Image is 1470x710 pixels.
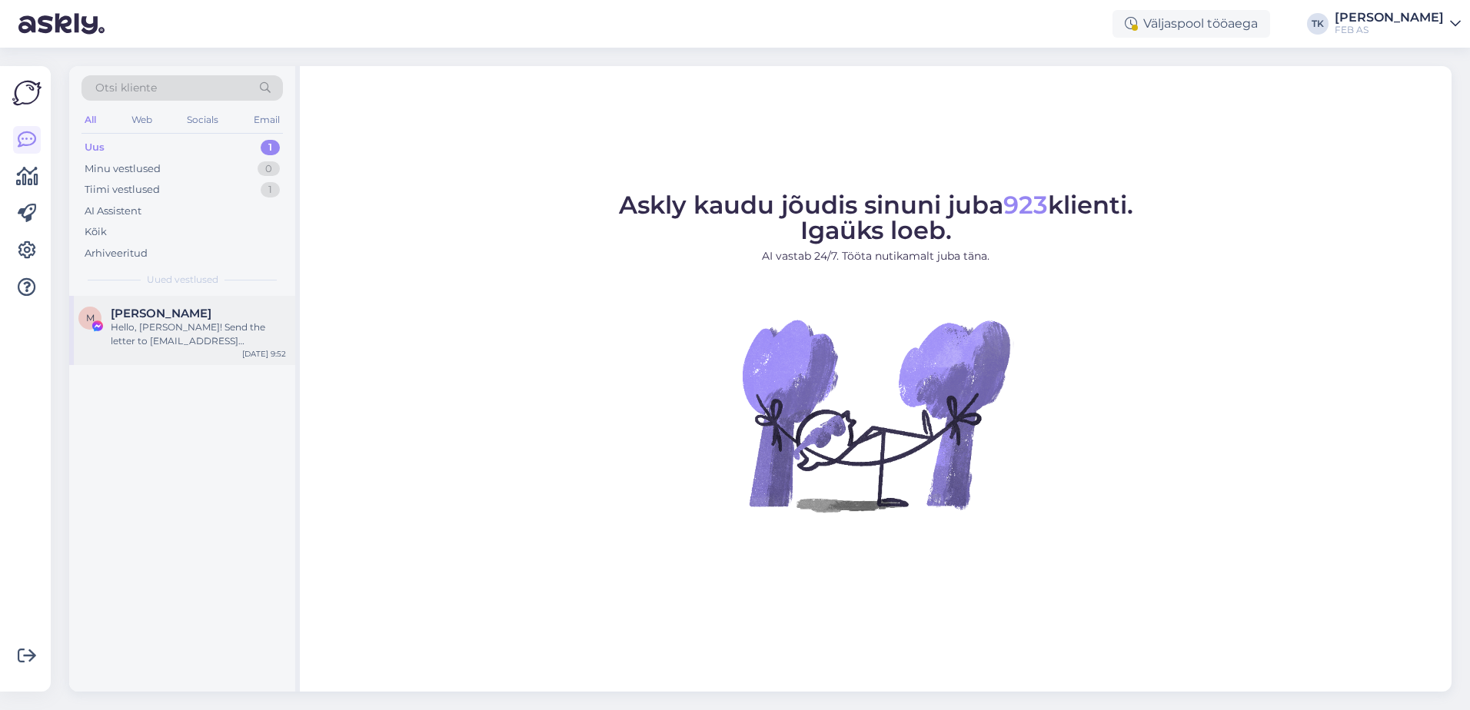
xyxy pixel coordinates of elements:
[85,161,161,177] div: Minu vestlused
[261,182,280,197] div: 1
[251,110,283,130] div: Email
[1335,12,1444,24] div: [PERSON_NAME]
[1335,12,1461,36] a: [PERSON_NAME]FEB AS
[261,140,280,155] div: 1
[128,110,155,130] div: Web
[737,277,1014,553] img: No Chat active
[1112,10,1270,38] div: Väljaspool tööaega
[85,182,160,197] div: Tiimi vestlused
[111,307,211,320] span: Malcolm Pan
[86,312,95,323] span: M
[81,110,99,130] div: All
[12,78,42,108] img: Askly Logo
[111,320,286,348] div: Hello, [PERSON_NAME]! Send the letter to [EMAIL_ADDRESS][DOMAIN_NAME]. From there it will be forw...
[184,110,221,130] div: Socials
[147,273,218,287] span: Uued vestlused
[242,348,286,360] div: [DATE] 9:52
[619,190,1133,245] span: Askly kaudu jõudis sinuni juba klienti. Igaüks loeb.
[619,248,1133,264] p: AI vastab 24/7. Tööta nutikamalt juba täna.
[1003,190,1048,220] span: 923
[1335,24,1444,36] div: FEB AS
[85,246,148,261] div: Arhiveeritud
[258,161,280,177] div: 0
[95,80,157,96] span: Otsi kliente
[85,140,105,155] div: Uus
[85,204,141,219] div: AI Assistent
[85,224,107,240] div: Kõik
[1307,13,1329,35] div: TK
